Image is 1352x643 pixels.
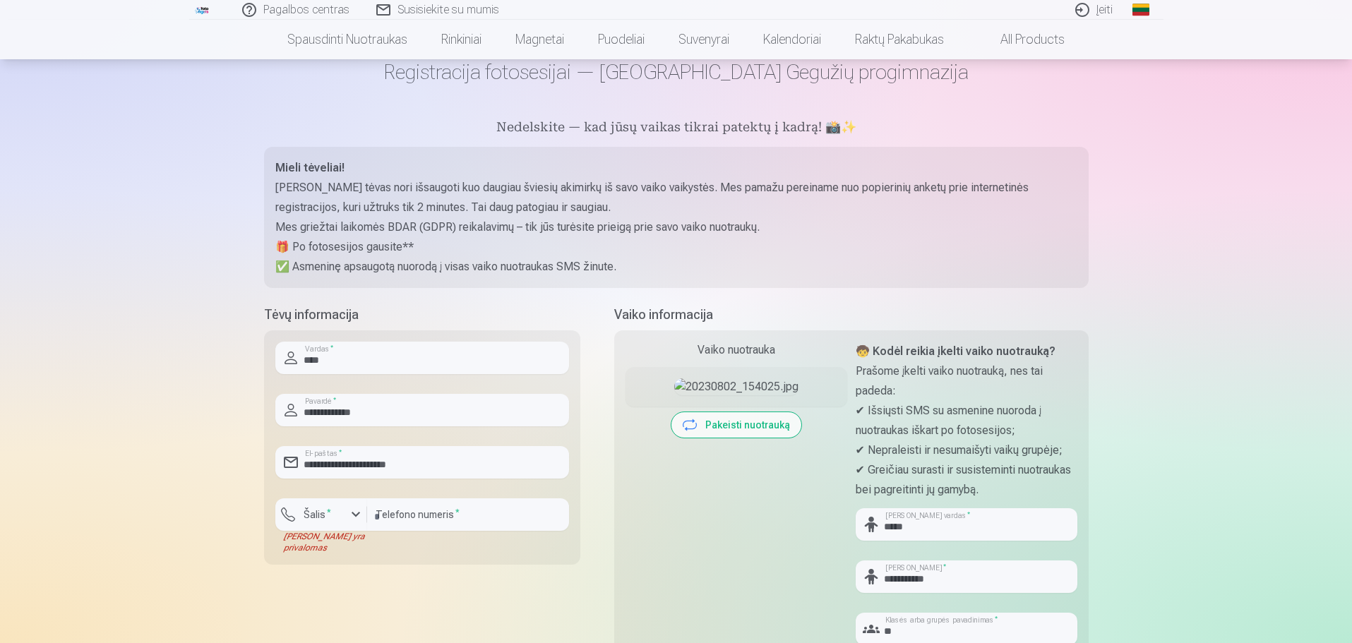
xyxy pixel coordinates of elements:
[298,507,337,522] label: Šalis
[674,378,798,395] img: 20230802_154025.jpg
[275,498,367,531] button: Šalis*
[275,161,345,174] strong: Mieli tėveliai!
[264,119,1089,138] h5: Nedelskite — kad jūsų vaikas tikrai patektų į kadrą! 📸✨
[856,440,1077,460] p: ✔ Nepraleisti ir nesumaišyti vaikų grupėje;
[838,20,961,59] a: Raktų pakabukas
[275,531,367,553] div: [PERSON_NAME] yra privalomas
[275,237,1077,257] p: 🎁 Po fotosesijos gausite**
[264,305,580,325] h5: Tėvų informacija
[424,20,498,59] a: Rinkiniai
[856,401,1077,440] p: ✔ Išsiųsti SMS su asmenine nuoroda į nuotraukas iškart po fotosesijos;
[856,361,1077,401] p: Prašome įkelti vaiko nuotrauką, nes tai padeda:
[270,20,424,59] a: Spausdinti nuotraukas
[275,257,1077,277] p: ✅ Asmeninę apsaugotą nuorodą į visas vaiko nuotraukas SMS žinute.
[671,412,801,438] button: Pakeisti nuotrauką
[498,20,581,59] a: Magnetai
[856,460,1077,500] p: ✔ Greičiau surasti ir susisteminti nuotraukas bei pagreitinti jų gamybą.
[626,342,847,359] div: Vaiko nuotrauka
[614,305,1089,325] h5: Vaiko informacija
[746,20,838,59] a: Kalendoriai
[264,59,1089,85] h1: Registracija fotosesijai — [GEOGRAPHIC_DATA] Gegužių progimnazija
[275,178,1077,217] p: [PERSON_NAME] tėvas nori išsaugoti kuo daugiau šviesių akimirkų iš savo vaiko vaikystės. Mes pama...
[275,217,1077,237] p: Mes griežtai laikomės BDAR (GDPR) reikalavimų – tik jūs turėsite prieigą prie savo vaiko nuotraukų.
[856,344,1055,358] strong: 🧒 Kodėl reikia įkelti vaiko nuotrauką?
[195,6,210,14] img: /fa2
[662,20,746,59] a: Suvenyrai
[961,20,1082,59] a: All products
[581,20,662,59] a: Puodeliai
